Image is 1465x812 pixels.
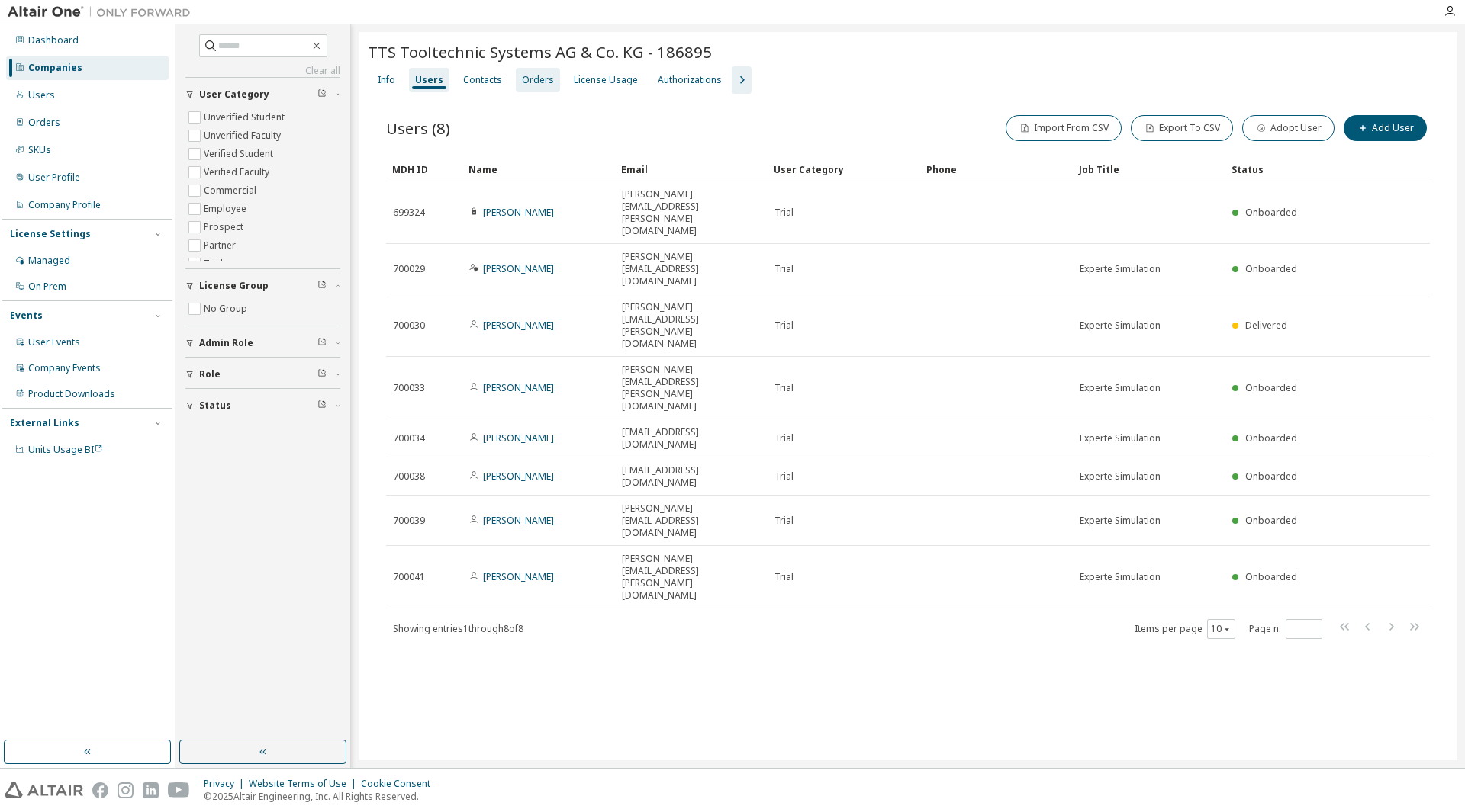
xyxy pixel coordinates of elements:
[92,782,108,798] img: facebook.svg
[658,74,722,86] div: Authorizations
[185,389,340,422] button: Status
[393,515,425,527] span: 700039
[1135,619,1235,639] span: Items per page
[204,236,239,255] label: Partner
[204,145,276,163] label: Verified Student
[28,362,101,374] div: Company Events
[5,782,83,798] img: altair_logo.svg
[1080,263,1161,275] span: Experte Simulation
[204,200,250,218] label: Employee
[199,280,269,292] span: License Group
[204,790,439,803] p: © 2025 Altair Engineering, Inc. All Rights Reserved.
[393,263,425,275] span: 700029
[622,188,761,237] span: [PERSON_NAME][EMAIL_ADDRESS][PERSON_NAME][DOMAIN_NAME]
[185,78,340,111] button: User Category
[483,206,554,219] a: [PERSON_NAME]
[415,74,443,86] div: Users
[393,319,425,332] span: 700030
[204,778,249,790] div: Privacy
[1080,470,1161,483] span: Experte Simulation
[317,88,327,101] span: Clear filter
[204,163,272,181] label: Verified Faculty
[1249,619,1322,639] span: Page n.
[463,74,502,86] div: Contacts
[185,269,340,303] button: License Group
[185,358,340,391] button: Role
[622,426,761,451] span: [EMAIL_ADDRESS][DOMAIN_NAME]
[386,117,450,139] span: Users (8)
[10,228,91,240] div: License Settings
[317,337,327,349] span: Clear filter
[774,207,794,219] span: Trial
[622,364,761,412] span: [PERSON_NAME][EMAIL_ADDRESS][PERSON_NAME][DOMAIN_NAME]
[483,514,554,527] a: [PERSON_NAME]
[28,255,70,267] div: Managed
[28,199,101,211] div: Company Profile
[393,207,425,219] span: 699324
[28,62,82,74] div: Companies
[774,382,794,394] span: Trial
[204,108,288,127] label: Unverified Student
[361,778,439,790] div: Cookie Consent
[317,400,327,412] span: Clear filter
[1080,432,1161,445] span: Experte Simulation
[483,381,554,394] a: [PERSON_NAME]
[1080,571,1161,583] span: Experte Simulation
[204,218,246,236] label: Prospect
[368,41,712,63] span: TTS Tooltechnic Systems AG & Co. KG - 186895
[1080,319,1161,332] span: Experte Simulation
[1131,115,1233,141] button: Export To CSV
[622,553,761,602] span: [PERSON_NAME][EMAIL_ADDRESS][PERSON_NAME][DOMAIN_NAME]
[774,432,794,445] span: Trial
[468,157,609,181] div: Name
[10,417,79,429] div: External Links
[204,255,226,273] label: Trial
[621,157,761,181] div: Email
[199,368,221,380] span: Role
[1245,570,1297,583] span: Onboarded
[28,34,79,47] div: Dashboard
[1245,206,1297,219] span: Onboarded
[483,432,554,445] a: [PERSON_NAME]
[28,388,115,400] div: Product Downloads
[8,5,198,20] img: Altair One
[28,144,51,156] div: SKUs
[1245,262,1297,275] span: Onboarded
[1245,432,1297,445] span: Onboarded
[622,301,761,350] span: [PERSON_NAME][EMAIL_ADDRESS][PERSON_NAME][DOMAIN_NAME]
[1080,515,1161,527] span: Experte Simulation
[28,281,66,293] div: On Prem
[249,778,361,790] div: Website Terms of Use
[168,782,190,798] img: youtube.svg
[1344,115,1427,141] button: Add User
[774,263,794,275] span: Trial
[393,432,425,445] span: 700034
[317,280,327,292] span: Clear filter
[774,515,794,527] span: Trial
[28,117,60,129] div: Orders
[1079,157,1219,181] div: Job Title
[118,782,134,798] img: instagram.svg
[1245,319,1287,332] span: Delivered
[622,502,761,539] span: [PERSON_NAME][EMAIL_ADDRESS][DOMAIN_NAME]
[774,571,794,583] span: Trial
[483,319,554,332] a: [PERSON_NAME]
[28,89,55,101] div: Users
[574,74,638,86] div: License Usage
[1232,157,1338,181] div: Status
[774,157,914,181] div: User Category
[393,571,425,583] span: 700041
[204,127,284,145] label: Unverified Faculty
[1242,115,1335,141] button: Adopt User
[1080,382,1161,394] span: Experte Simulation
[483,470,554,483] a: [PERSON_NAME]
[185,65,340,77] a: Clear all
[522,74,554,86] div: Orders
[393,382,425,394] span: 700033
[393,622,523,635] span: Showing entries 1 through 8 of 8
[10,310,43,322] div: Events
[622,251,761,287] span: [PERSON_NAME][EMAIL_ADDRESS][DOMAIN_NAME]
[393,470,425,483] span: 700038
[28,443,103,456] span: Units Usage BI
[1245,381,1297,394] span: Onboarded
